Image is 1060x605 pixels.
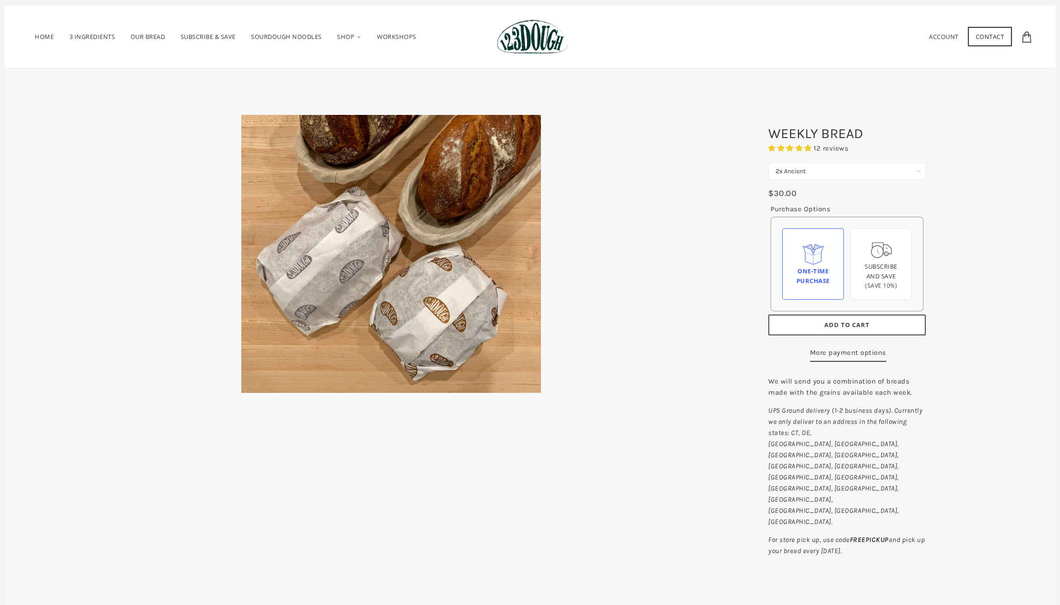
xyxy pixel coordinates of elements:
span: Workshops [377,32,416,41]
em: For store pick up, use code [768,536,925,555]
span: (Save 10%) [865,282,897,290]
a: Workshops [370,20,423,54]
span: 3 Ingredients [69,32,115,41]
legend: Purchase Options [771,203,830,214]
a: Subscribe & Save [174,20,243,54]
a: Account [929,32,959,41]
a: Contact [968,27,1012,46]
nav: Primary [28,20,423,54]
a: 3 Ingredients [63,20,122,54]
h1: WEEKLY BREAD [761,119,933,148]
strong: FREEPICKUP [850,536,889,544]
div: One-time Purchase [790,266,836,286]
span: 12 reviews [814,144,848,152]
a: Home [28,20,61,54]
span: Subscribe and save [865,262,897,280]
a: WEEKLY BREAD [51,115,731,393]
a: More payment options [810,347,886,362]
span: Subscribe & Save [181,32,236,41]
a: Our Bread [124,20,172,54]
span: Shop [337,32,354,41]
a: SOURDOUGH NOODLES [244,20,329,54]
span: Our Bread [131,32,165,41]
div: $30.00 [768,187,797,200]
img: WEEKLY BREAD [241,115,541,393]
p: We will send you a combination of breads made with the grains available each week. [768,376,926,398]
span: SOURDOUGH NOODLES [251,32,322,41]
img: 123Dough Bakery [497,19,568,54]
span: 4.92 stars [768,144,814,152]
span: Home [35,32,54,41]
button: Add to Cart [768,315,926,335]
em: UPS Ground delivery (1-2 business days). Currently we only deliver to an address in the following... [768,406,922,526]
a: Shop [330,20,369,54]
span: Add to Cart [824,321,870,329]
